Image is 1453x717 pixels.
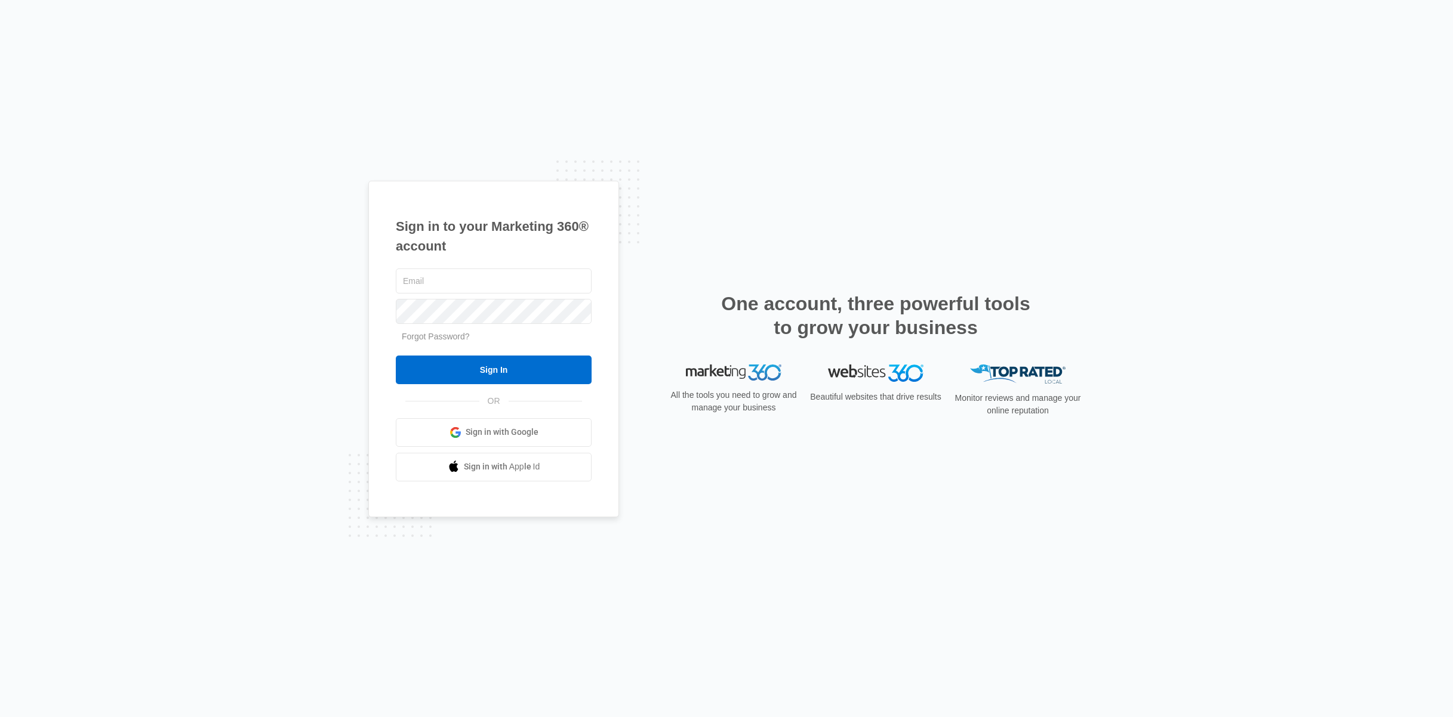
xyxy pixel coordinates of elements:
[479,395,509,407] span: OR
[396,356,592,384] input: Sign In
[396,418,592,447] a: Sign in with Google
[464,461,540,473] span: Sign in with Apple Id
[718,292,1034,339] h2: One account, three powerful tools to grow your business
[809,390,943,403] p: Beautiful websites that drive results
[686,364,781,381] img: Marketing 360
[396,268,592,293] input: Email
[466,426,538,438] span: Sign in with Google
[667,389,801,414] p: All the tools you need to grow and manage your business
[396,217,592,256] h1: Sign in to your Marketing 360® account
[402,332,470,341] a: Forgot Password?
[951,392,1085,417] p: Monitor reviews and manage your online reputation
[828,364,923,382] img: Websites 360
[970,364,1066,384] img: Top Rated Local
[396,453,592,481] a: Sign in with Apple Id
